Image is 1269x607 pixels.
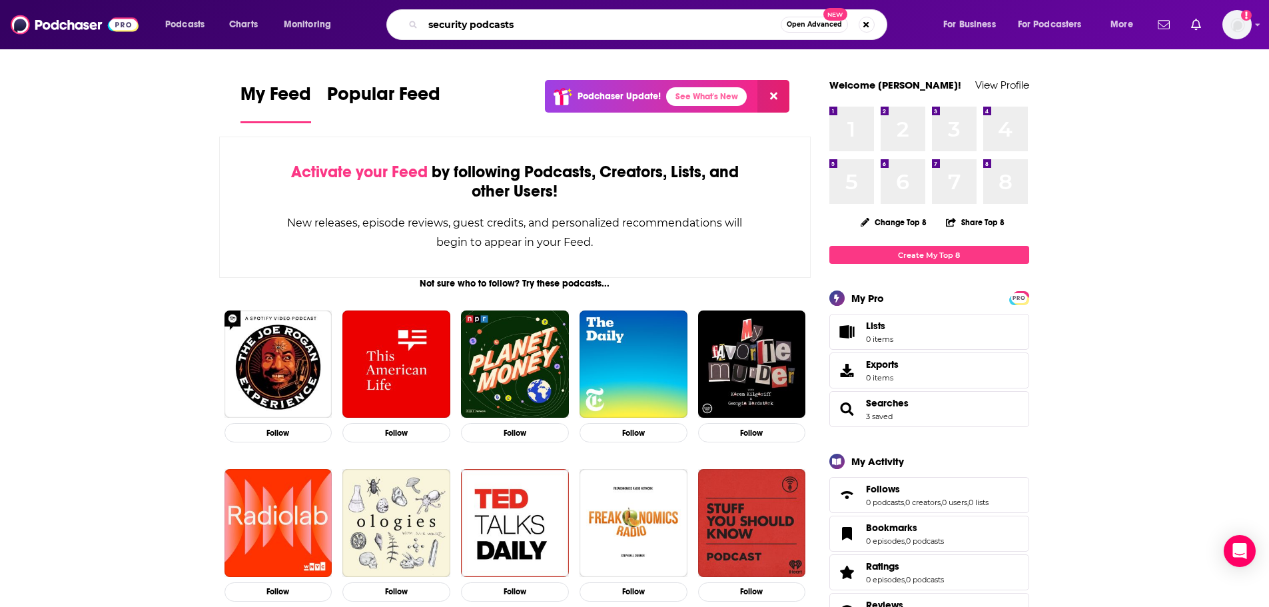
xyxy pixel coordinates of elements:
button: Share Top 8 [945,209,1005,235]
a: Show notifications dropdown [1186,13,1206,36]
a: Planet Money [461,310,569,418]
a: View Profile [975,79,1029,91]
button: Follow [580,423,687,442]
button: open menu [274,14,348,35]
div: My Pro [851,292,884,304]
button: open menu [934,14,1013,35]
span: Lists [866,320,893,332]
span: 0 items [866,334,893,344]
a: Follows [866,483,989,495]
a: 0 creators [905,498,941,507]
span: Bookmarks [829,516,1029,552]
span: My Feed [240,83,311,113]
span: Logged in as tyllerbarner [1222,10,1252,39]
button: Follow [224,423,332,442]
button: Follow [342,423,450,442]
span: Exports [866,358,899,370]
a: Welcome [PERSON_NAME]! [829,79,961,91]
span: Lists [866,320,885,332]
button: Follow [224,582,332,602]
span: Podcasts [165,15,205,34]
div: by following Podcasts, Creators, Lists, and other Users! [286,163,744,201]
img: Podchaser - Follow, Share and Rate Podcasts [11,12,139,37]
div: My Activity [851,455,904,468]
div: Not sure who to follow? Try these podcasts... [219,278,811,289]
a: 0 podcasts [866,498,904,507]
button: Follow [461,582,569,602]
span: , [941,498,942,507]
img: The Daily [580,310,687,418]
button: Follow [342,582,450,602]
span: Bookmarks [866,522,917,534]
a: My Favorite Murder with Karen Kilgariff and Georgia Hardstark [698,310,806,418]
button: Follow [698,423,806,442]
a: Searches [866,397,909,409]
button: open menu [156,14,222,35]
a: Exports [829,352,1029,388]
a: Bookmarks [866,522,944,534]
a: 0 podcasts [906,536,944,546]
span: Follows [866,483,900,495]
a: Show notifications dropdown [1152,13,1175,36]
span: , [967,498,969,507]
span: 0 items [866,373,899,382]
span: More [1110,15,1133,34]
a: Follows [834,486,861,504]
button: Follow [461,423,569,442]
img: User Profile [1222,10,1252,39]
span: PRO [1011,293,1027,303]
span: Searches [829,391,1029,427]
div: Search podcasts, credits, & more... [399,9,900,40]
img: TED Talks Daily [461,469,569,577]
span: Activate your Feed [291,162,428,182]
img: Stuff You Should Know [698,469,806,577]
a: 3 saved [866,412,893,421]
span: Ratings [866,560,899,572]
span: For Podcasters [1018,15,1082,34]
button: Show profile menu [1222,10,1252,39]
button: Open AdvancedNew [781,17,848,33]
button: Follow [698,582,806,602]
span: For Business [943,15,996,34]
a: Freakonomics Radio [580,469,687,577]
a: My Feed [240,83,311,123]
span: Popular Feed [327,83,440,113]
button: open menu [1009,14,1101,35]
a: Bookmarks [834,524,861,543]
span: New [823,8,847,21]
button: open menu [1101,14,1150,35]
svg: Add a profile image [1241,10,1252,21]
p: Podchaser Update! [578,91,661,102]
a: Searches [834,400,861,418]
a: Lists [829,314,1029,350]
button: Follow [580,582,687,602]
a: 0 users [942,498,967,507]
span: Monitoring [284,15,331,34]
a: See What's New [666,87,747,106]
a: 0 podcasts [906,575,944,584]
a: 0 episodes [866,536,905,546]
img: Radiolab [224,469,332,577]
a: This American Life [342,310,450,418]
a: Ratings [834,563,861,582]
img: The Joe Rogan Experience [224,310,332,418]
a: Charts [220,14,266,35]
button: Change Top 8 [853,214,935,231]
span: Exports [834,361,861,380]
a: 0 episodes [866,575,905,584]
a: Create My Top 8 [829,246,1029,264]
img: Ologies with Alie Ward [342,469,450,577]
a: Popular Feed [327,83,440,123]
input: Search podcasts, credits, & more... [423,14,781,35]
span: Lists [834,322,861,341]
span: , [905,536,906,546]
span: Follows [829,477,1029,513]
